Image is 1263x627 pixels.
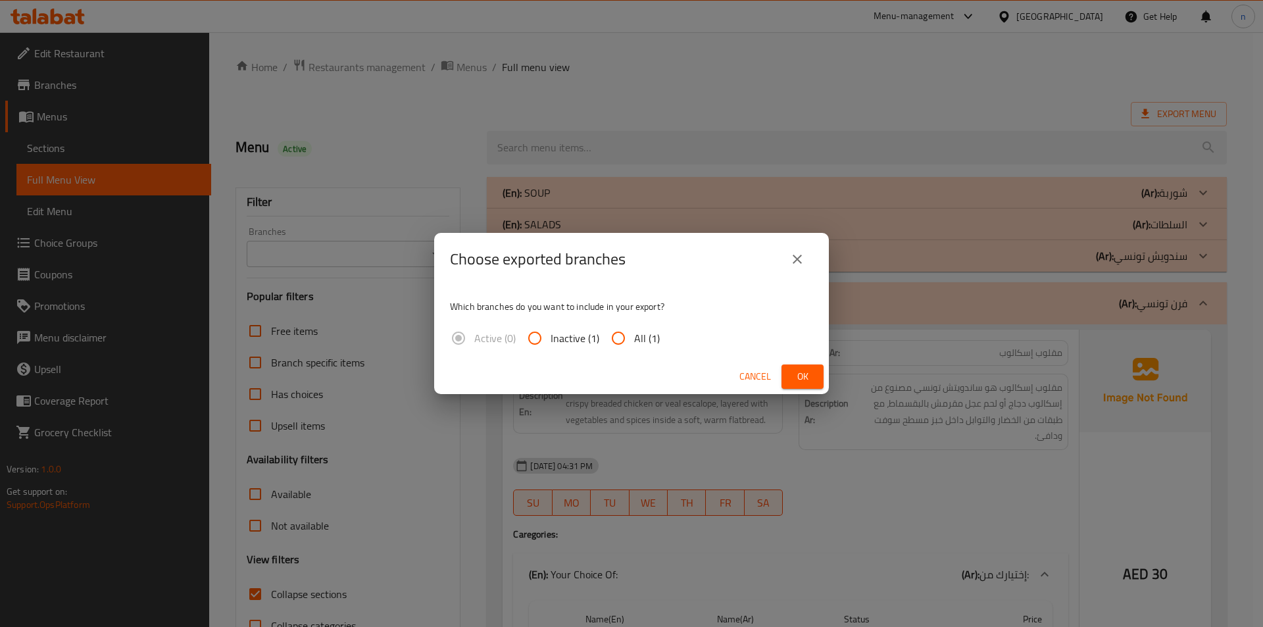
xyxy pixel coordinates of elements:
span: All (1) [634,330,660,346]
span: Active (0) [474,330,516,346]
span: Ok [792,368,813,385]
h2: Choose exported branches [450,249,626,270]
button: close [781,243,813,275]
button: Ok [781,364,824,389]
p: Which branches do you want to include in your export? [450,300,813,313]
span: Cancel [739,368,771,385]
span: Inactive (1) [551,330,599,346]
button: Cancel [734,364,776,389]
